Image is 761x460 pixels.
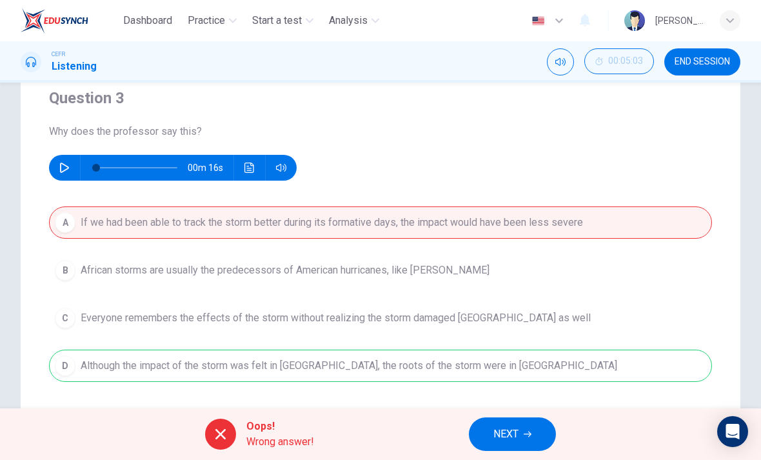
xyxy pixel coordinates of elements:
span: Practice [188,13,225,28]
img: Profile picture [624,10,645,31]
span: CEFR [52,50,65,59]
h4: Question 3 [49,88,712,108]
span: Analysis [329,13,368,28]
div: [PERSON_NAME] [655,13,704,28]
span: Dashboard [123,13,172,28]
img: en [530,16,546,26]
h1: Listening [52,59,97,74]
span: NEXT [493,425,519,443]
span: Start a test [252,13,302,28]
span: 00:05:03 [608,56,643,66]
span: Oops! [246,419,314,434]
div: Open Intercom Messenger [717,416,748,447]
button: END SESSION [664,48,740,75]
span: Wrong answer! [246,434,314,450]
button: Dashboard [118,9,177,32]
img: EduSynch logo [21,8,88,34]
button: 00:05:03 [584,48,654,74]
span: Why does the professor say this? [49,124,712,139]
button: Practice [183,9,242,32]
button: NEXT [469,417,556,451]
a: EduSynch logo [21,8,118,34]
div: Mute [547,48,574,75]
button: Analysis [324,9,384,32]
div: Hide [584,48,654,75]
button: Start a test [247,9,319,32]
button: Click to see the audio transcription [239,155,260,181]
span: 00m 16s [188,155,233,181]
span: END SESSION [675,57,730,67]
